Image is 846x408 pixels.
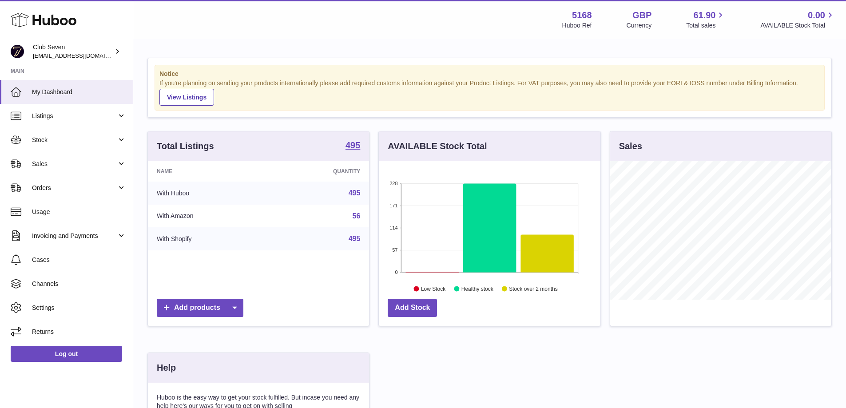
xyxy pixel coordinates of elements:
[148,161,269,182] th: Name
[32,208,126,216] span: Usage
[269,161,369,182] th: Quantity
[32,184,117,192] span: Orders
[389,203,397,208] text: 171
[148,205,269,228] td: With Amazon
[388,299,437,317] a: Add Stock
[159,79,820,106] div: If you're planning on sending your products internationally please add required customs informati...
[421,285,446,292] text: Low Stock
[461,285,494,292] text: Healthy stock
[32,304,126,312] span: Settings
[509,285,558,292] text: Stock over 2 months
[32,112,117,120] span: Listings
[159,70,820,78] strong: Notice
[11,45,24,58] img: info@wearclubseven.com
[619,140,642,152] h3: Sales
[353,212,361,220] a: 56
[148,182,269,205] td: With Huboo
[395,269,398,275] text: 0
[388,140,487,152] h3: AVAILABLE Stock Total
[393,247,398,253] text: 57
[760,21,835,30] span: AVAILABLE Stock Total
[159,89,214,106] a: View Listings
[32,136,117,144] span: Stock
[693,9,715,21] span: 61.90
[686,21,726,30] span: Total sales
[32,232,117,240] span: Invoicing and Payments
[389,225,397,230] text: 114
[572,9,592,21] strong: 5168
[157,299,243,317] a: Add products
[32,88,126,96] span: My Dashboard
[32,280,126,288] span: Channels
[349,235,361,242] a: 495
[32,160,117,168] span: Sales
[33,52,131,59] span: [EMAIL_ADDRESS][DOMAIN_NAME]
[760,9,835,30] a: 0.00 AVAILABLE Stock Total
[33,43,113,60] div: Club Seven
[157,140,214,152] h3: Total Listings
[562,21,592,30] div: Huboo Ref
[389,181,397,186] text: 228
[346,141,360,151] a: 495
[148,227,269,250] td: With Shopify
[32,328,126,336] span: Returns
[627,21,652,30] div: Currency
[11,346,122,362] a: Log out
[157,362,176,374] h3: Help
[686,9,726,30] a: 61.90 Total sales
[349,189,361,197] a: 495
[346,141,360,150] strong: 495
[632,9,651,21] strong: GBP
[808,9,825,21] span: 0.00
[32,256,126,264] span: Cases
